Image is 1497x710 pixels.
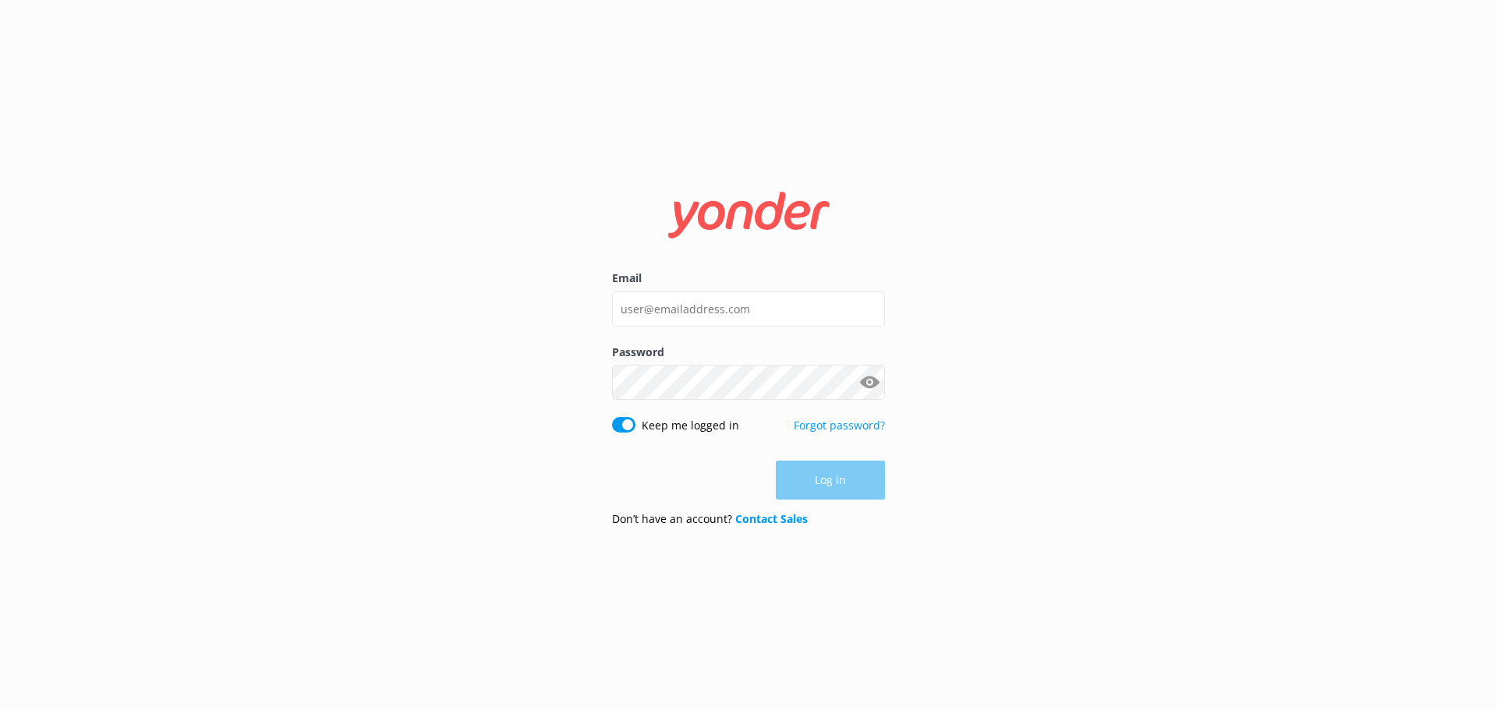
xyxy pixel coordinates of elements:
[612,291,885,327] input: user@emailaddress.com
[735,511,808,526] a: Contact Sales
[612,344,885,361] label: Password
[612,270,885,287] label: Email
[794,418,885,433] a: Forgot password?
[854,367,885,398] button: Show password
[642,417,739,434] label: Keep me logged in
[612,510,808,528] p: Don’t have an account?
